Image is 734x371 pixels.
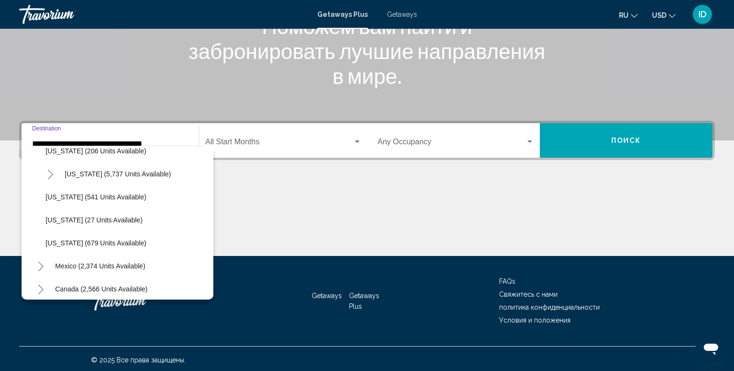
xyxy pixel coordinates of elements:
[387,11,417,18] a: Getaways
[499,316,571,324] a: Условия и положения
[499,303,600,311] a: политика конфиденциальности
[55,262,145,270] span: Mexico (2,374 units available)
[696,333,726,363] iframe: Кнопка для запуску вікна повідомлень
[50,278,152,300] button: Canada (2,566 units available)
[55,285,148,293] span: Canada (2,566 units available)
[690,4,715,24] button: User Menu
[619,8,638,22] button: Change language
[60,163,176,185] button: [US_STATE] (5,737 units available)
[499,290,558,298] a: Свяжитесь с нами
[652,12,666,19] span: USD
[619,12,629,19] span: ru
[22,123,712,158] div: Search widget
[91,356,186,364] span: © 2025 Все права защищены.
[46,193,146,201] span: [US_STATE] (541 units available)
[317,11,368,18] a: Getaways Plus
[349,292,379,310] a: Getaways Plus
[41,140,151,162] button: [US_STATE] (206 units available)
[19,5,308,24] a: Travorium
[540,123,712,158] button: Поиск
[65,170,171,178] span: [US_STATE] (5,737 units available)
[41,209,147,231] button: [US_STATE] (27 units available)
[41,186,151,208] button: [US_STATE] (541 units available)
[611,137,641,145] span: Поиск
[41,232,151,254] button: [US_STATE] (679 units available)
[91,287,187,315] a: Travorium
[499,278,515,285] a: FAQs
[699,10,707,19] span: ID
[41,164,60,184] button: Toggle Virginia (5,737 units available)
[187,13,547,88] h1: Поможем вам найти и забронировать лучшие направления в мире.
[46,239,146,247] span: [US_STATE] (679 units available)
[46,147,146,155] span: [US_STATE] (206 units available)
[46,216,142,224] span: [US_STATE] (27 units available)
[50,255,150,277] button: Mexico (2,374 units available)
[31,256,50,276] button: Toggle Mexico (2,374 units available)
[31,279,50,299] button: Toggle Canada (2,566 units available)
[312,292,342,300] a: Getaways
[652,8,676,22] button: Change currency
